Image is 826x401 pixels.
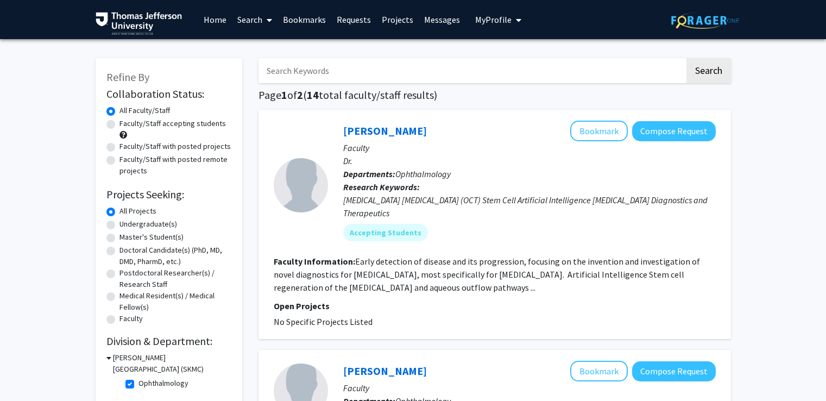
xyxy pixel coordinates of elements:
[343,154,716,167] p: Dr.
[106,335,231,348] h2: Division & Department:
[198,1,232,39] a: Home
[343,181,420,192] b: Research Keywords:
[343,224,428,241] mat-chip: Accepting Students
[8,352,46,393] iframe: Chat
[570,361,628,381] button: Add Karen Lee to Bookmarks
[232,1,278,39] a: Search
[343,364,427,378] a: [PERSON_NAME]
[119,267,231,290] label: Postdoctoral Researcher(s) / Research Staff
[343,168,395,179] b: Departments:
[119,154,231,177] label: Faculty/Staff with posted remote projects
[475,14,512,25] span: My Profile
[258,89,731,102] h1: Page of ( total faculty/staff results)
[343,124,427,137] a: [PERSON_NAME]
[343,193,716,220] div: [MEDICAL_DATA] [MEDICAL_DATA] (OCT) Stem Cell Artificial Intelligence [MEDICAL_DATA] Diagnostics ...
[96,12,182,35] img: Thomas Jefferson University Logo
[138,378,188,389] label: Ophthalmology
[119,118,226,129] label: Faculty/Staff accepting students
[419,1,465,39] a: Messages
[395,168,451,179] span: Ophthalmology
[331,1,376,39] a: Requests
[281,88,287,102] span: 1
[376,1,419,39] a: Projects
[106,70,149,84] span: Refine By
[119,313,143,324] label: Faculty
[119,245,231,267] label: Doctoral Candidate(s) (PhD, MD, DMD, PharmD, etc.)
[686,58,731,83] button: Search
[119,141,231,152] label: Faculty/Staff with posted projects
[119,205,156,217] label: All Projects
[119,218,177,230] label: Undergraduate(s)
[274,256,355,267] b: Faculty Information:
[671,12,739,29] img: ForagerOne Logo
[258,58,685,83] input: Search Keywords
[119,105,170,116] label: All Faculty/Staff
[632,121,716,141] button: Compose Request to Joel Schuman
[119,290,231,313] label: Medical Resident(s) / Medical Fellow(s)
[106,188,231,201] h2: Projects Seeking:
[297,88,303,102] span: 2
[570,121,628,141] button: Add Joel Schuman to Bookmarks
[106,87,231,101] h2: Collaboration Status:
[274,316,373,327] span: No Specific Projects Listed
[343,141,716,154] p: Faculty
[343,381,716,394] p: Faculty
[274,299,716,312] p: Open Projects
[307,88,319,102] span: 14
[119,231,184,243] label: Master's Student(s)
[632,361,716,381] button: Compose Request to Karen Lee
[278,1,331,39] a: Bookmarks
[274,256,700,293] fg-read-more: Early detection of disease and its progression, focusing on the invention and investigation of no...
[113,352,231,375] h3: [PERSON_NAME][GEOGRAPHIC_DATA] (SKMC)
